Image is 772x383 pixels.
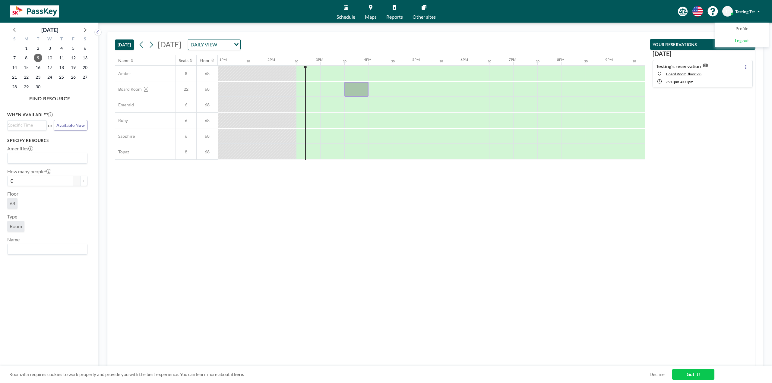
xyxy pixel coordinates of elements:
[197,86,218,92] span: 68
[56,123,85,128] span: Available Now
[158,40,182,49] span: [DATE]
[650,39,755,50] button: YOUR RESERVATIONS
[488,59,491,63] div: 30
[197,71,218,76] span: 68
[7,214,17,220] label: Type
[176,133,196,139] span: 6
[115,133,135,139] span: Sapphire
[189,41,218,49] span: DAILY VIEW
[69,44,78,52] span: Friday, September 5, 2025
[21,36,32,43] div: M
[44,36,56,43] div: W
[246,59,250,63] div: 30
[316,57,323,62] div: 3PM
[34,44,42,52] span: Tuesday, September 2, 2025
[197,102,218,108] span: 68
[176,71,196,76] span: 8
[10,5,59,17] img: organization-logo
[10,223,22,229] span: Room
[736,26,748,32] span: Profile
[81,44,89,52] span: Saturday, September 6, 2025
[176,149,196,155] span: 8
[200,58,210,63] div: Floor
[73,176,80,186] button: -
[115,86,142,92] span: Board Room
[666,72,701,76] span: Board Room, floor: 68
[22,44,30,52] span: Monday, September 1, 2025
[337,14,355,19] span: Schedule
[54,120,87,130] button: Available Now
[81,63,89,72] span: Saturday, September 20, 2025
[197,118,218,123] span: 68
[57,73,66,81] span: Thursday, September 25, 2025
[8,154,84,162] input: Search for option
[79,36,91,43] div: S
[365,14,377,19] span: Maps
[715,23,769,35] a: Profile
[9,372,650,377] span: Roomzilla requires cookies to work properly and provide you with the best experience. You can lea...
[234,372,244,377] a: here.
[632,59,636,63] div: 30
[219,57,227,62] div: 1PM
[267,57,275,62] div: 2PM
[8,121,46,130] div: Search for option
[7,191,18,197] label: Floor
[115,118,128,123] span: Ruby
[680,80,693,84] span: 4:00 PM
[7,237,20,243] label: Name
[57,63,66,72] span: Thursday, September 18, 2025
[386,14,403,19] span: Reports
[584,59,588,63] div: 30
[8,153,87,163] div: Search for option
[55,36,67,43] div: T
[653,50,753,58] h3: [DATE]
[439,59,443,63] div: 30
[672,369,714,380] a: Got it!
[735,9,755,14] span: Testing Tst
[509,57,516,62] div: 7PM
[22,83,30,91] span: Monday, September 29, 2025
[295,59,298,63] div: 30
[115,102,134,108] span: Emerald
[412,57,420,62] div: 5PM
[22,73,30,81] span: Monday, September 22, 2025
[8,245,84,253] input: Search for option
[715,35,769,47] a: Log out
[115,39,134,50] button: [DATE]
[656,63,701,69] h4: Testing's reservation
[8,122,43,128] input: Search for option
[41,26,58,34] div: [DATE]
[81,73,89,81] span: Saturday, September 27, 2025
[46,63,54,72] span: Wednesday, September 17, 2025
[67,36,79,43] div: F
[197,149,218,155] span: 68
[22,63,30,72] span: Monday, September 15, 2025
[46,54,54,62] span: Wednesday, September 10, 2025
[197,133,218,139] span: 68
[69,73,78,81] span: Friday, September 26, 2025
[115,71,131,76] span: Amber
[7,138,87,143] h3: Specify resource
[188,39,240,50] div: Search for option
[176,86,196,92] span: 22
[9,36,21,43] div: S
[7,146,33,152] label: Amenities
[735,38,749,44] span: Log out
[343,59,346,63] div: 30
[679,80,680,84] span: -
[176,118,196,123] span: 6
[605,57,613,62] div: 9PM
[10,63,19,72] span: Sunday, September 14, 2025
[8,244,87,254] div: Search for option
[32,36,44,43] div: T
[460,57,468,62] div: 6PM
[650,372,665,377] a: Decline
[176,102,196,108] span: 6
[48,122,52,128] span: or
[391,59,395,63] div: 30
[557,57,565,62] div: 8PM
[10,54,19,62] span: Sunday, September 7, 2025
[536,59,539,63] div: 30
[46,44,54,52] span: Wednesday, September 3, 2025
[413,14,436,19] span: Other sites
